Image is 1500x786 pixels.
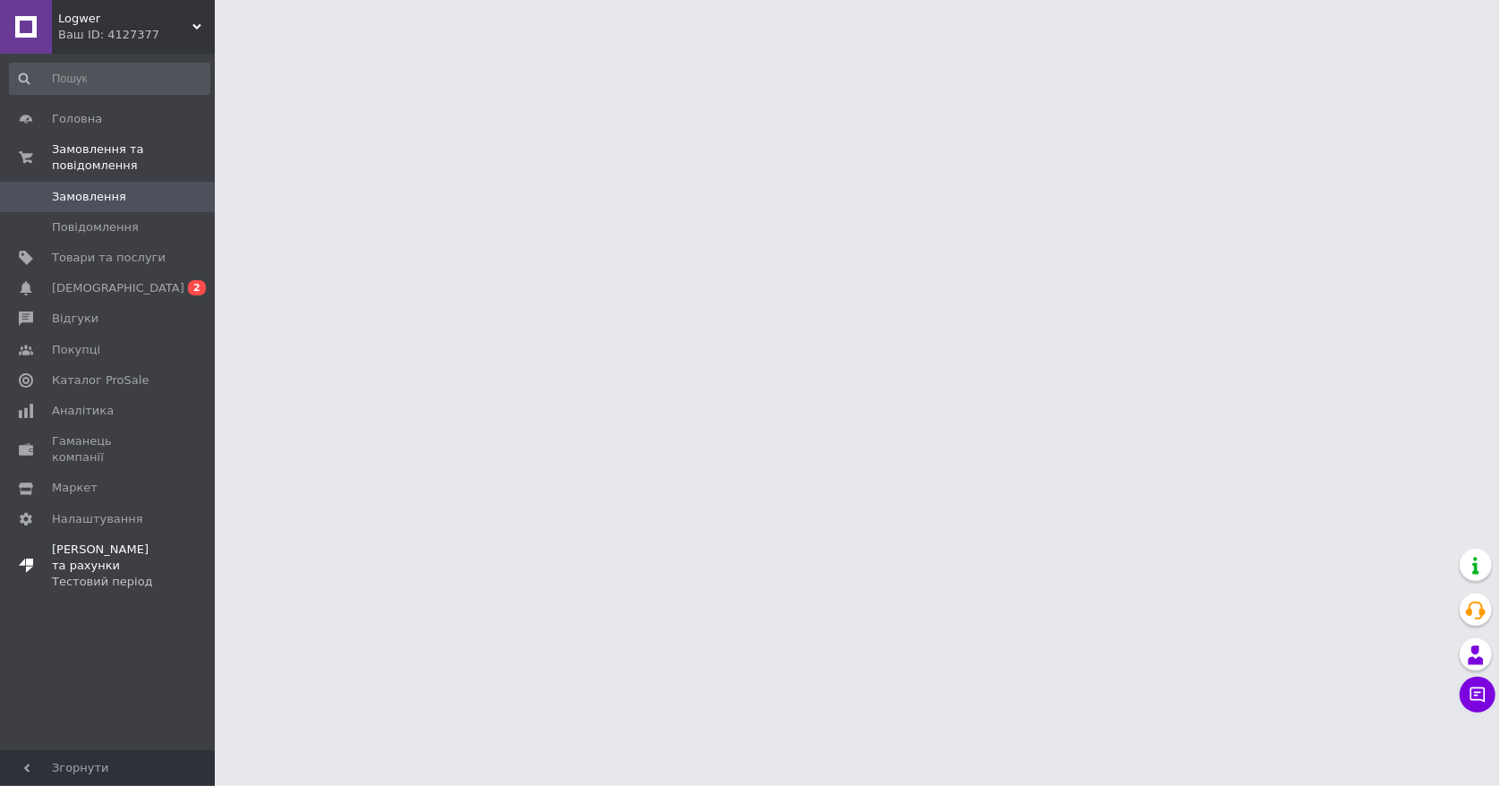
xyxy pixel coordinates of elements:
[52,574,166,590] div: Тестовий період
[9,63,210,95] input: Пошук
[52,311,98,327] span: Відгуки
[52,342,100,358] span: Покупці
[52,111,102,127] span: Головна
[52,403,114,419] span: Аналітика
[52,141,215,174] span: Замовлення та повідомлення
[52,280,184,296] span: [DEMOGRAPHIC_DATA]
[188,280,206,295] span: 2
[52,372,149,389] span: Каталог ProSale
[52,433,166,466] span: Гаманець компанії
[52,511,143,527] span: Налаштування
[52,219,139,235] span: Повідомлення
[52,542,166,591] span: [PERSON_NAME] та рахунки
[58,27,215,43] div: Ваш ID: 4127377
[58,11,192,27] span: Logwer
[52,189,126,205] span: Замовлення
[1460,677,1496,713] button: Чат з покупцем
[52,250,166,266] span: Товари та послуги
[52,480,98,496] span: Маркет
